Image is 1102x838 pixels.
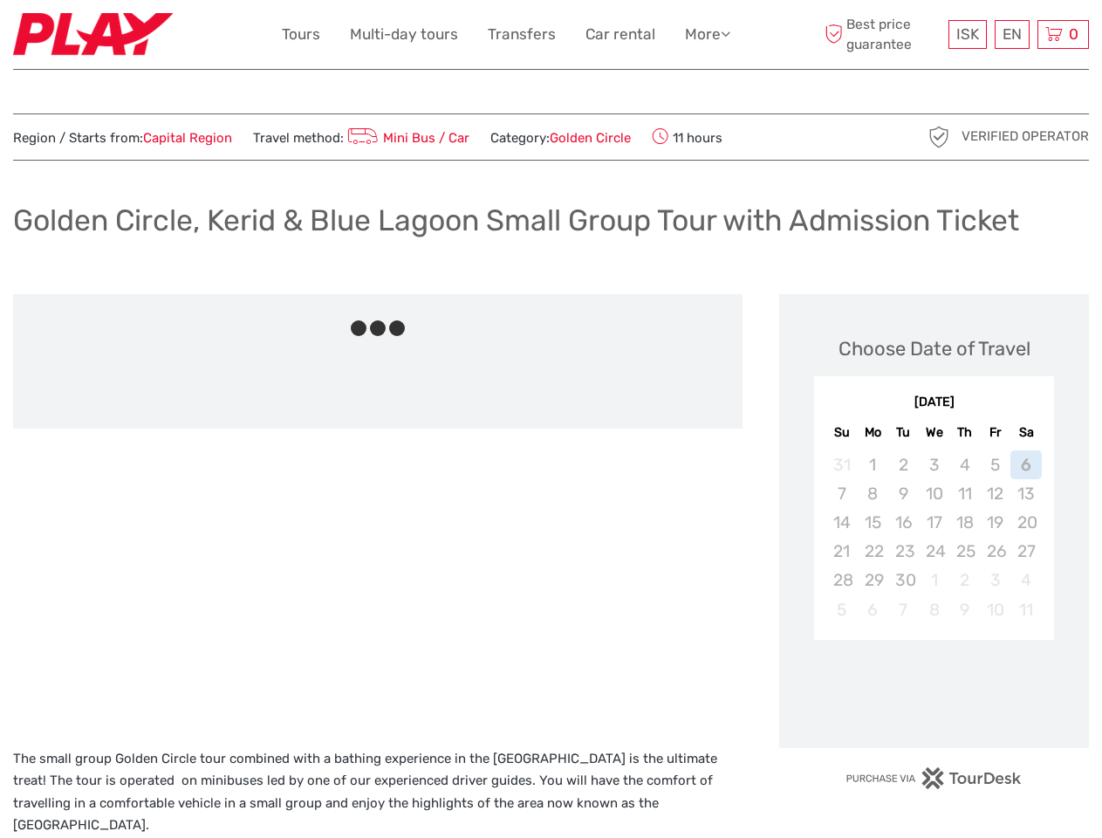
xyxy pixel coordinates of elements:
div: Not available Friday, October 3rd, 2025 [980,566,1010,594]
div: Not available Monday, September 22nd, 2025 [858,537,888,566]
a: Car rental [585,22,655,47]
div: Not available Monday, September 29th, 2025 [858,566,888,594]
div: Not available Saturday, October 11th, 2025 [1010,595,1041,624]
div: Not available Sunday, September 14th, 2025 [826,508,857,537]
a: Tours [282,22,320,47]
div: Not available Sunday, September 7th, 2025 [826,479,857,508]
div: Not available Thursday, September 25th, 2025 [949,537,980,566]
a: Transfers [488,22,556,47]
div: Not available Friday, September 19th, 2025 [980,508,1010,537]
a: Mini Bus / Car [344,130,469,146]
div: Choose Date of Travel [838,335,1030,362]
div: Not available Monday, September 15th, 2025 [858,508,888,537]
div: Fr [980,421,1010,444]
div: Not available Tuesday, September 2nd, 2025 [888,450,919,479]
div: Not available Sunday, September 28th, 2025 [826,566,857,594]
img: verified_operator_grey_128.png [925,123,953,151]
span: ISK [956,25,979,43]
div: Loading... [928,685,940,697]
div: Mo [858,421,888,444]
div: EN [995,20,1030,49]
div: [DATE] [814,394,1054,412]
h1: Golden Circle, Kerid & Blue Lagoon Small Group Tour with Admission Ticket [13,203,1019,238]
div: Not available Friday, September 5th, 2025 [980,450,1010,479]
img: PurchaseViaTourDesk.png [845,767,1023,789]
div: Not available Saturday, September 27th, 2025 [1010,537,1041,566]
div: Not available Tuesday, September 30th, 2025 [888,566,919,594]
div: Not available Saturday, September 20th, 2025 [1010,508,1041,537]
span: Region / Starts from: [13,129,232,148]
img: Fly Play [13,13,173,56]
div: We [919,421,949,444]
a: Golden Circle [550,130,631,146]
div: Not available Thursday, October 2nd, 2025 [949,566,980,594]
div: Not available Tuesday, September 23rd, 2025 [888,537,919,566]
span: 11 hours [652,125,722,149]
div: Not available Saturday, September 13th, 2025 [1010,479,1041,508]
div: Not available Saturday, September 6th, 2025 [1010,450,1041,479]
div: Not available Thursday, September 4th, 2025 [949,450,980,479]
div: Su [826,421,857,444]
div: Tu [888,421,919,444]
div: Not available Thursday, October 9th, 2025 [949,595,980,624]
div: Not available Wednesday, September 3rd, 2025 [919,450,949,479]
div: Th [949,421,980,444]
div: Not available Sunday, August 31st, 2025 [826,450,857,479]
span: Best price guarantee [820,15,944,53]
div: Not available Monday, September 1st, 2025 [858,450,888,479]
p: The small group Golden Circle tour combined with a bathing experience in the [GEOGRAPHIC_DATA] is... [13,748,743,837]
a: Multi-day tours [350,22,458,47]
div: Sa [1010,421,1041,444]
div: Not available Friday, September 26th, 2025 [980,537,1010,566]
div: Not available Wednesday, October 1st, 2025 [919,566,949,594]
div: Not available Friday, September 12th, 2025 [980,479,1010,508]
a: More [685,22,730,47]
div: month 2025-09 [819,450,1048,624]
div: Not available Monday, September 8th, 2025 [858,479,888,508]
span: 0 [1066,25,1081,43]
div: Not available Sunday, October 5th, 2025 [826,595,857,624]
div: Not available Wednesday, September 17th, 2025 [919,508,949,537]
div: Not available Saturday, October 4th, 2025 [1010,566,1041,594]
div: Not available Wednesday, September 24th, 2025 [919,537,949,566]
div: Not available Tuesday, September 16th, 2025 [888,508,919,537]
div: Not available Wednesday, September 10th, 2025 [919,479,949,508]
div: Not available Thursday, September 11th, 2025 [949,479,980,508]
span: Travel method: [253,125,469,149]
div: Not available Monday, October 6th, 2025 [858,595,888,624]
span: Verified Operator [962,127,1089,146]
div: Not available Wednesday, October 8th, 2025 [919,595,949,624]
div: Not available Tuesday, October 7th, 2025 [888,595,919,624]
div: Not available Thursday, September 18th, 2025 [949,508,980,537]
a: Capital Region [143,130,232,146]
div: Not available Tuesday, September 9th, 2025 [888,479,919,508]
div: Not available Sunday, September 21st, 2025 [826,537,857,566]
span: Category: [490,129,631,148]
div: Not available Friday, October 10th, 2025 [980,595,1010,624]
